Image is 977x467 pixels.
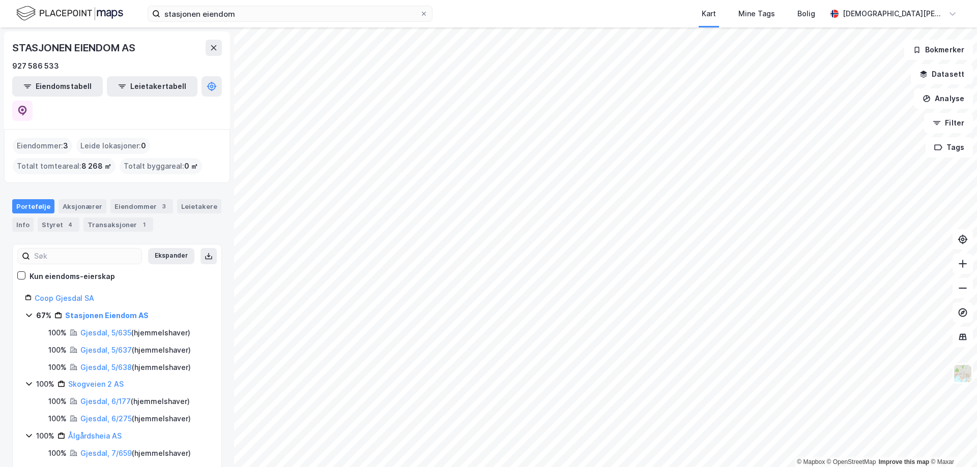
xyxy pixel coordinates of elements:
a: OpenStreetMap [827,458,876,465]
div: 100% [48,344,67,356]
div: Leietakere [177,199,221,213]
button: Ekspander [148,248,194,264]
div: Kun eiendoms-eierskap [30,270,115,283]
div: [DEMOGRAPHIC_DATA][PERSON_NAME] [843,8,944,20]
span: 8 268 ㎡ [81,160,111,172]
a: Gjesdal, 5/638 [80,363,132,371]
a: Gjesdal, 5/637 [80,346,132,354]
img: Z [953,364,972,383]
span: 3 [63,140,68,152]
div: Eiendommer [110,199,173,213]
div: ( hjemmelshaver ) [80,327,190,339]
div: Totalt byggareal : [120,158,202,174]
div: Bolig [797,8,815,20]
div: Leide lokasjoner : [76,138,150,154]
div: ( hjemmelshaver ) [80,361,191,373]
div: Transaksjoner [83,217,153,232]
div: 100% [48,327,67,339]
a: Stasjonen Eiendom AS [65,311,149,320]
a: Coop Gjesdal SA [35,294,94,302]
input: Søk på adresse, matrikkel, gårdeiere, leietakere eller personer [160,6,420,21]
input: Søk [30,248,141,264]
a: Gjesdal, 6/177 [80,397,131,406]
a: Ålgårdsheia AS [68,431,122,440]
button: Leietakertabell [107,76,197,97]
a: Gjesdal, 7/659 [80,449,132,457]
div: Styret [38,217,79,232]
a: Skogveien 2 AS [68,380,124,388]
div: Totalt tomteareal : [13,158,116,174]
span: 0 ㎡ [184,160,198,172]
div: 100% [48,413,67,425]
a: Improve this map [879,458,929,465]
div: 4 [65,220,75,230]
div: Info [12,217,34,232]
div: Mine Tags [738,8,775,20]
button: Eiendomstabell [12,76,103,97]
div: 100% [36,430,54,442]
div: 1 [139,220,149,230]
div: 927 586 533 [12,60,59,72]
div: Aksjonærer [59,199,106,213]
div: 100% [48,395,67,408]
div: ( hjemmelshaver ) [80,447,191,459]
div: STASJONEN EIENDOM AS [12,40,137,56]
a: Gjesdal, 5/635 [80,328,131,337]
div: 100% [36,378,54,390]
div: ( hjemmelshaver ) [80,413,191,425]
div: ( hjemmelshaver ) [80,344,191,356]
div: ( hjemmelshaver ) [80,395,190,408]
button: Datasett [911,64,973,84]
button: Bokmerker [904,40,973,60]
span: 0 [141,140,146,152]
iframe: Chat Widget [926,418,977,467]
div: Eiendommer : [13,138,72,154]
div: Portefølje [12,199,54,213]
div: Kart [702,8,716,20]
button: Analyse [914,88,973,109]
a: Mapbox [797,458,825,465]
div: 100% [48,447,67,459]
div: 100% [48,361,67,373]
button: Tags [926,137,973,158]
div: 3 [159,201,169,211]
div: 67% [36,309,51,322]
a: Gjesdal, 6/275 [80,414,132,423]
button: Filter [924,113,973,133]
img: logo.f888ab2527a4732fd821a326f86c7f29.svg [16,5,123,22]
